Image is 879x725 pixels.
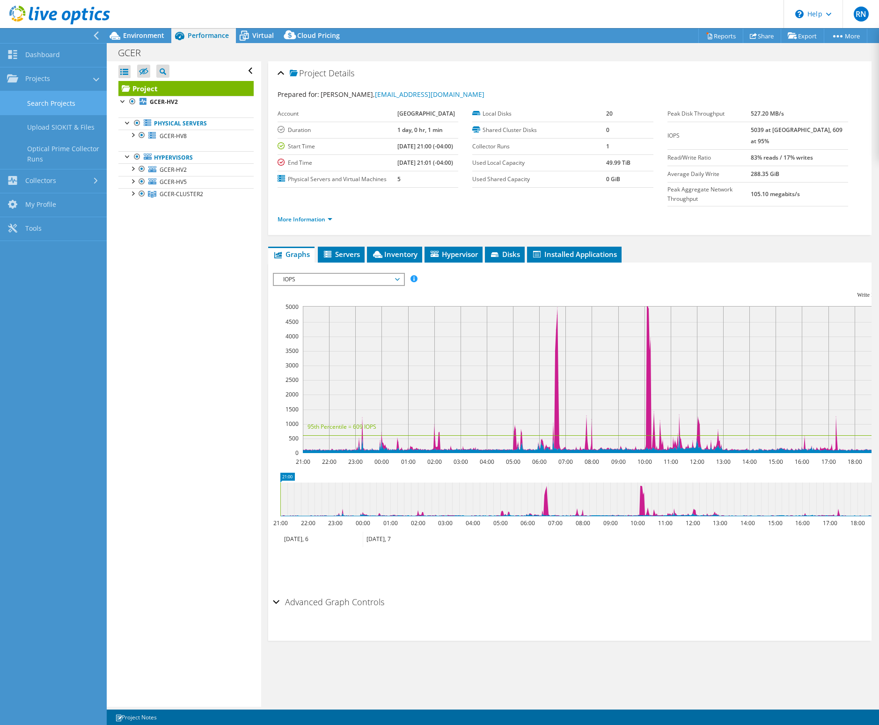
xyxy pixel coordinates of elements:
text: 11:00 [658,519,673,527]
text: 4000 [286,332,299,340]
a: Share [743,29,781,43]
text: 13:00 [713,519,727,527]
svg: \n [795,10,804,18]
text: 23:00 [328,519,343,527]
text: 03:00 [454,458,468,466]
a: Project [118,81,254,96]
text: 3000 [286,361,299,369]
label: Account [278,109,397,118]
text: 16:00 [795,519,810,527]
label: Physical Servers and Virtual Machines [278,175,397,184]
span: RN [854,7,869,22]
h2: Advanced Graph Controls [273,593,384,611]
a: GCER-HV5 [118,176,254,188]
b: [GEOGRAPHIC_DATA] [397,110,455,117]
text: 4500 [286,318,299,326]
b: [DATE] 21:01 (-04:00) [397,159,453,167]
text: 22:00 [301,519,315,527]
a: Export [781,29,824,43]
text: 04:00 [466,519,480,527]
span: [PERSON_NAME], [321,90,484,99]
span: GCER-CLUSTER2 [160,190,203,198]
span: Project [290,69,326,78]
label: Peak Disk Throughput [667,109,751,118]
text: 15:00 [768,519,783,527]
a: Hypervisors [118,151,254,163]
b: 527.20 MB/s [751,110,784,117]
text: 17:00 [821,458,836,466]
b: 20 [606,110,613,117]
span: IOPS [278,274,399,285]
b: 1 day, 0 hr, 1 min [397,126,443,134]
text: 10:00 [637,458,652,466]
text: 18:00 [848,458,862,466]
span: Performance [188,31,229,40]
a: Physical Servers [118,117,254,130]
a: More Information [278,215,332,223]
span: Details [329,67,354,79]
text: 23:00 [348,458,363,466]
label: End Time [278,158,397,168]
span: Servers [322,249,360,259]
text: 14:00 [740,519,755,527]
span: Inventory [372,249,418,259]
span: Environment [123,31,164,40]
text: 13:00 [716,458,731,466]
a: GCER-HV2 [118,96,254,108]
label: IOPS [667,131,751,140]
text: 01:00 [401,458,416,466]
label: Duration [278,125,397,135]
b: 288.35 GiB [751,170,779,178]
text: 06:00 [532,458,547,466]
label: Start Time [278,142,397,151]
text: 03:00 [438,519,453,527]
span: GCER-HV5 [160,178,187,186]
a: Reports [698,29,743,43]
text: 500 [289,434,299,442]
a: [EMAIL_ADDRESS][DOMAIN_NAME] [375,90,484,99]
a: GCER-CLUSTER2 [118,188,254,200]
text: 11:00 [664,458,678,466]
text: 07:00 [558,458,573,466]
span: Installed Applications [532,249,617,259]
text: 06:00 [520,519,535,527]
span: Disks [490,249,520,259]
text: 09:00 [611,458,626,466]
span: GCER-HV2 [160,166,187,174]
text: 18:00 [850,519,865,527]
label: Prepared for: [278,90,319,99]
text: 05:00 [506,458,520,466]
text: 00:00 [356,519,370,527]
b: 5039 at [GEOGRAPHIC_DATA], 609 at 95% [751,126,842,145]
b: [DATE] 21:00 (-04:00) [397,142,453,150]
text: 14:00 [742,458,757,466]
label: Average Daily Write [667,169,751,179]
text: 02:00 [411,519,425,527]
text: 21:00 [296,458,310,466]
text: 21:00 [273,519,288,527]
text: 2500 [286,376,299,384]
text: 09:00 [603,519,618,527]
text: 17:00 [823,519,837,527]
label: Used Local Capacity [472,158,606,168]
text: 0 [295,449,299,457]
span: Graphs [273,249,310,259]
span: GCER-HV8 [160,132,187,140]
text: 1500 [286,405,299,413]
b: 49.99 TiB [606,159,630,167]
b: 83% reads / 17% writes [751,154,813,161]
b: 1 [606,142,609,150]
text: 01:00 [383,519,398,527]
b: 5 [397,175,401,183]
text: 05:00 [493,519,508,527]
label: Used Shared Capacity [472,175,606,184]
text: 07:00 [548,519,563,527]
text: 15:00 [769,458,783,466]
text: 3500 [286,347,299,355]
span: Cloud Pricing [297,31,340,40]
text: 16:00 [795,458,809,466]
a: More [824,29,867,43]
text: 1000 [286,420,299,428]
text: 04:00 [480,458,494,466]
b: 105.10 megabits/s [751,190,800,198]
